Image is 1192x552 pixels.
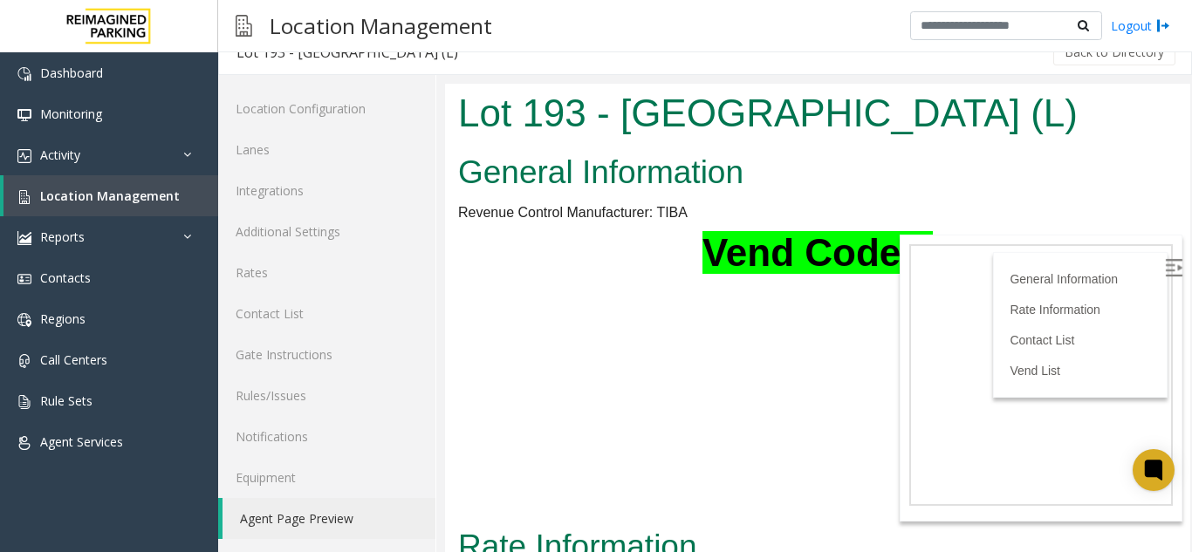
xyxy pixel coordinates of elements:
a: Logout [1111,17,1170,35]
span: Reports [40,228,85,245]
span: Contacts [40,269,91,286]
span: Location Management [40,187,180,204]
span: Rule Sets [40,392,92,409]
h2: General Information [13,66,732,112]
img: 'icon' [17,272,31,286]
span: Revenue Control Manufacturer: TIBA [13,121,243,136]
img: 'icon' [17,436,31,450]
img: 'icon' [17,231,31,245]
span: Call Centers [40,351,107,368]
a: Contact List [218,293,435,334]
div: Lot 193 - [GEOGRAPHIC_DATA] (L) [236,41,458,64]
span: Agent Services [40,433,123,450]
img: 'icon' [17,313,31,327]
a: General Information [565,188,673,202]
span: Regions [40,310,86,327]
a: Contact List [565,249,629,263]
a: Lanes [218,129,435,170]
h2: Rate Information [13,440,732,486]
h3: Location Management [261,4,501,47]
img: 'icon' [17,354,31,368]
button: Back to Directory [1053,39,1175,65]
span: Activity [40,147,80,163]
img: 'icon' [17,395,31,409]
a: Equipment [218,457,435,498]
a: Location Configuration [218,88,435,129]
img: logout [1156,17,1170,35]
h1: Lot 193 - [GEOGRAPHIC_DATA] (L) [13,3,732,57]
span: Monitoring [40,106,102,122]
a: Additional Settings [218,211,435,252]
a: Notifications [218,416,435,457]
a: Integrations [218,170,435,211]
img: 'icon' [17,190,31,204]
a: Rates [218,252,435,293]
img: 'icon' [17,108,31,122]
b: Vend Code 1 [257,147,488,190]
span: Dashboard [40,65,103,81]
a: Vend List [565,280,615,294]
a: Location Management [3,175,218,216]
img: pageIcon [236,4,252,47]
a: Gate Instructions [218,334,435,375]
img: Open/Close Sidebar Menu [720,175,737,193]
img: 'icon' [17,67,31,81]
a: Agent Page Preview [223,498,435,539]
a: Rate Information [565,219,655,233]
img: 'icon' [17,149,31,163]
a: Rules/Issues [218,375,435,416]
